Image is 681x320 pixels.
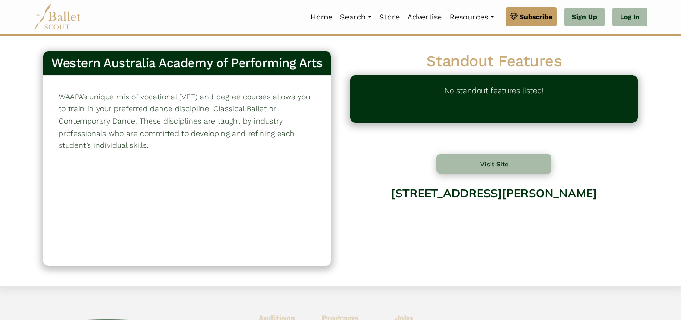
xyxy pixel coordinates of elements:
[51,55,323,71] h3: Western Australia Academy of Performing Arts
[436,154,551,174] button: Visit Site
[375,7,403,27] a: Store
[336,7,375,27] a: Search
[506,7,557,26] a: Subscribe
[564,8,605,27] a: Sign Up
[446,7,498,27] a: Resources
[350,179,638,256] div: [STREET_ADDRESS][PERSON_NAME]
[59,91,316,152] p: WAAPA’s unique mix of vocational (VET) and degree courses allows you to train in your preferred d...
[510,11,518,22] img: gem.svg
[612,8,647,27] a: Log In
[444,85,544,113] p: No standout features listed!
[520,11,552,22] span: Subscribe
[350,51,638,71] h2: Standout Features
[307,7,336,27] a: Home
[403,7,446,27] a: Advertise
